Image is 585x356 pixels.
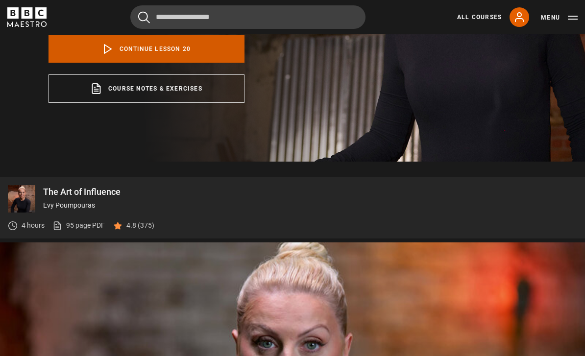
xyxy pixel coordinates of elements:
button: Toggle navigation [541,13,578,23]
svg: BBC Maestro [7,7,47,27]
button: Submit the search query [138,11,150,24]
input: Search [130,5,366,29]
a: Course notes & exercises [49,74,244,103]
p: 4.8 (375) [126,220,154,231]
a: 95 page PDF [52,220,105,231]
p: Evy Poumpouras [43,200,577,211]
p: The Art of Influence [43,188,577,196]
a: Continue lesson 20 [49,35,244,63]
a: All Courses [457,13,502,22]
p: 4 hours [22,220,45,231]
